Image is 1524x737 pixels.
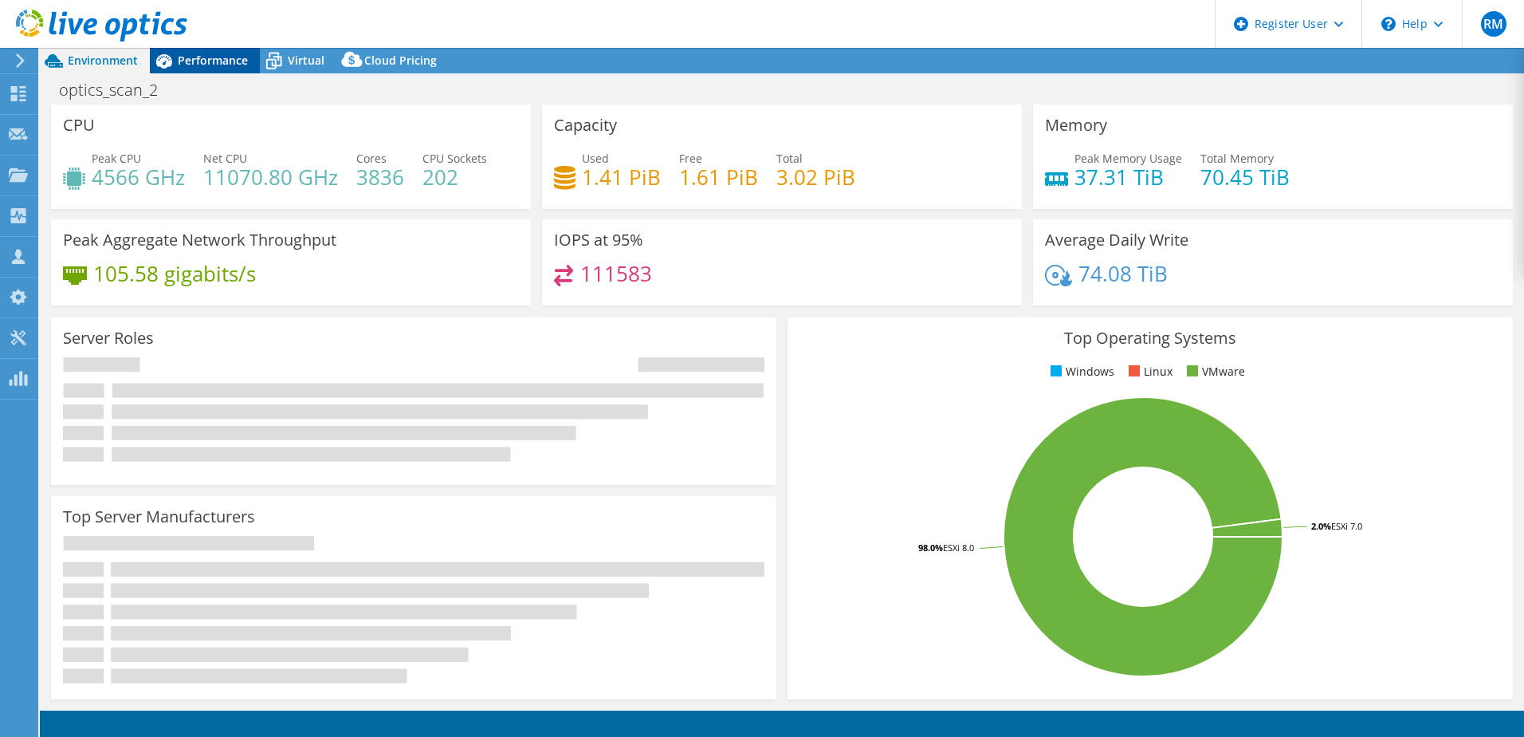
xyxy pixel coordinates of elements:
span: Cores [356,151,387,166]
span: Used [582,151,609,166]
h4: 111583 [580,265,652,282]
h3: Memory [1045,116,1107,134]
span: Performance [178,53,248,68]
h3: Capacity [554,116,617,134]
h3: Server Roles [63,329,154,347]
tspan: ESXi 8.0 [943,542,974,554]
tspan: ESXi 7.0 [1331,520,1362,532]
h4: 105.58 gigabits/s [93,265,256,282]
h4: 11070.80 GHz [203,168,338,186]
span: Virtual [288,53,324,68]
span: CPU Sockets [422,151,487,166]
span: Peak CPU [92,151,141,166]
li: Linux [1125,363,1172,380]
tspan: 98.0% [918,542,943,554]
span: Environment [68,53,138,68]
span: RM [1481,11,1506,37]
li: VMware [1183,363,1245,380]
h3: Top Operating Systems [799,329,1501,347]
h3: Peak Aggregate Network Throughput [63,231,336,249]
h1: optics_scan_2 [52,81,183,99]
h4: 3.02 PiB [776,168,855,186]
h4: 70.45 TiB [1200,168,1290,186]
h3: Average Daily Write [1045,231,1188,249]
h4: 74.08 TiB [1078,265,1168,282]
h4: 37.31 TiB [1074,168,1182,186]
tspan: 2.0% [1311,520,1331,532]
span: Free [679,151,702,166]
h4: 1.41 PiB [582,168,661,186]
span: Net CPU [203,151,247,166]
h3: IOPS at 95% [554,231,643,249]
h3: Top Server Manufacturers [63,508,255,526]
span: Peak Memory Usage [1074,151,1182,166]
span: Total Memory [1200,151,1274,166]
svg: \n [1381,17,1396,31]
h4: 202 [422,168,487,186]
span: Cloud Pricing [364,53,437,68]
h4: 4566 GHz [92,168,185,186]
span: Total [776,151,803,166]
li: Windows [1047,363,1114,380]
h3: CPU [63,116,95,134]
h4: 1.61 PiB [679,168,758,186]
h4: 3836 [356,168,404,186]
